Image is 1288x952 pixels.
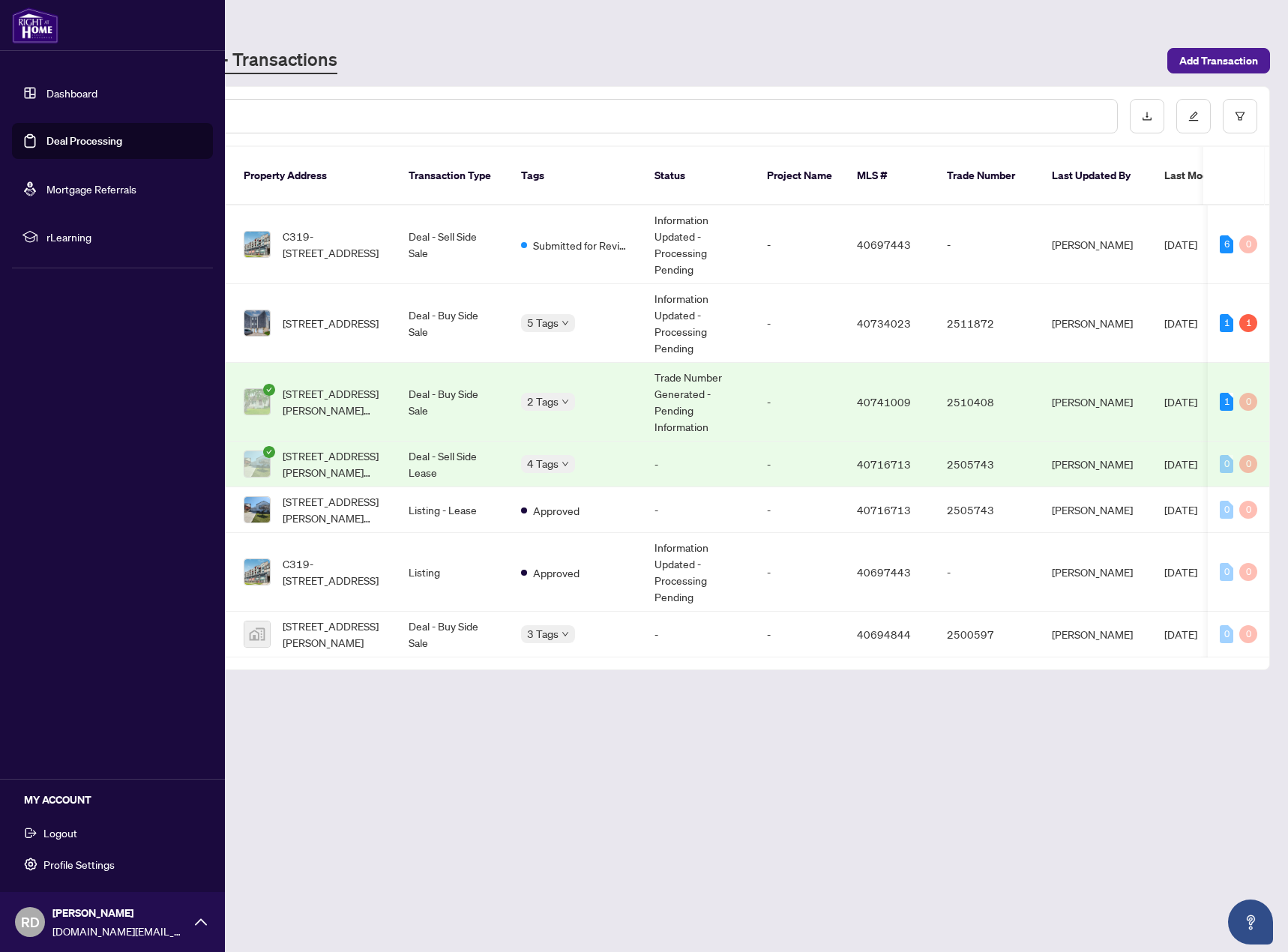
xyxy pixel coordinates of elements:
[1152,147,1287,205] th: Last Modified Date
[845,147,935,205] th: MLS #
[244,310,270,336] img: thumbnail-img
[935,363,1040,442] td: 2510408
[21,912,40,933] span: RD
[46,86,97,100] a: Dashboard
[244,389,270,415] img: thumbnail-img
[397,363,509,442] td: Deal - Buy Side Sale
[562,630,569,638] span: down
[1220,563,1233,581] div: 0
[1239,625,1257,643] div: 0
[1239,314,1257,332] div: 1
[533,564,580,581] span: Approved
[283,618,385,651] span: [STREET_ADDRESS][PERSON_NAME]
[527,393,559,410] span: 2 Tags
[1040,147,1152,205] th: Last Updated By
[857,395,911,409] span: 40741009
[283,493,385,526] span: [STREET_ADDRESS][PERSON_NAME][PERSON_NAME]
[1164,167,1256,184] span: Last Modified Date
[527,455,559,472] span: 4 Tags
[46,229,202,245] span: rLearning
[643,442,755,487] td: -
[533,237,631,253] span: Submitted for Review
[527,625,559,642] span: 3 Tags
[857,238,911,251] span: 40697443
[533,502,580,519] span: Approved
[244,451,270,477] img: thumbnail-img
[562,319,569,327] span: down
[1040,533,1152,612] td: [PERSON_NAME]
[397,284,509,363] td: Deal - Buy Side Sale
[755,487,845,533] td: -
[935,147,1040,205] th: Trade Number
[46,182,136,196] a: Mortgage Referrals
[1176,99,1211,133] button: edit
[755,363,845,442] td: -
[1220,625,1233,643] div: 0
[935,442,1040,487] td: 2505743
[1220,235,1233,253] div: 6
[562,460,569,468] span: down
[643,147,755,205] th: Status
[755,533,845,612] td: -
[1142,111,1152,121] span: download
[1164,316,1197,330] span: [DATE]
[755,612,845,657] td: -
[244,232,270,257] img: thumbnail-img
[1220,501,1233,519] div: 0
[1220,393,1233,411] div: 1
[397,147,509,205] th: Transaction Type
[43,852,115,876] span: Profile Settings
[263,446,275,458] span: check-circle
[52,905,187,921] span: [PERSON_NAME]
[1040,205,1152,284] td: [PERSON_NAME]
[1223,99,1257,133] button: filter
[24,792,213,808] h5: MY ACCOUNT
[1220,455,1233,473] div: 0
[1188,111,1199,121] span: edit
[755,205,845,284] td: -
[283,555,385,588] span: C319-[STREET_ADDRESS]
[1040,284,1152,363] td: [PERSON_NAME]
[1164,627,1197,641] span: [DATE]
[232,147,397,205] th: Property Address
[1239,393,1257,411] div: 0
[12,852,213,877] button: Profile Settings
[1167,48,1270,73] button: Add Transaction
[643,487,755,533] td: -
[397,205,509,284] td: Deal - Sell Side Sale
[244,621,270,647] img: thumbnail-img
[1130,99,1164,133] button: download
[643,533,755,612] td: Information Updated - Processing Pending
[562,398,569,406] span: down
[755,147,845,205] th: Project Name
[283,385,385,418] span: [STREET_ADDRESS][PERSON_NAME][PERSON_NAME]
[643,284,755,363] td: Information Updated - Processing Pending
[1239,563,1257,581] div: 0
[935,487,1040,533] td: 2505743
[1164,503,1197,516] span: [DATE]
[935,612,1040,657] td: 2500597
[755,442,845,487] td: -
[755,284,845,363] td: -
[857,457,911,471] span: 40716713
[12,820,213,846] button: Logout
[244,497,270,522] img: thumbnail-img
[1040,363,1152,442] td: [PERSON_NAME]
[935,284,1040,363] td: 2511872
[397,533,509,612] td: Listing
[397,612,509,657] td: Deal - Buy Side Sale
[1239,501,1257,519] div: 0
[283,228,385,261] span: C319-[STREET_ADDRESS]
[283,315,379,331] span: [STREET_ADDRESS]
[857,627,911,641] span: 40694844
[1179,49,1258,73] span: Add Transaction
[1040,612,1152,657] td: [PERSON_NAME]
[1228,900,1273,945] button: Open asap
[935,533,1040,612] td: -
[46,134,122,148] a: Deal Processing
[1164,565,1197,579] span: [DATE]
[857,565,911,579] span: 40697443
[263,384,275,396] span: check-circle
[643,612,755,657] td: -
[857,316,911,330] span: 40734023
